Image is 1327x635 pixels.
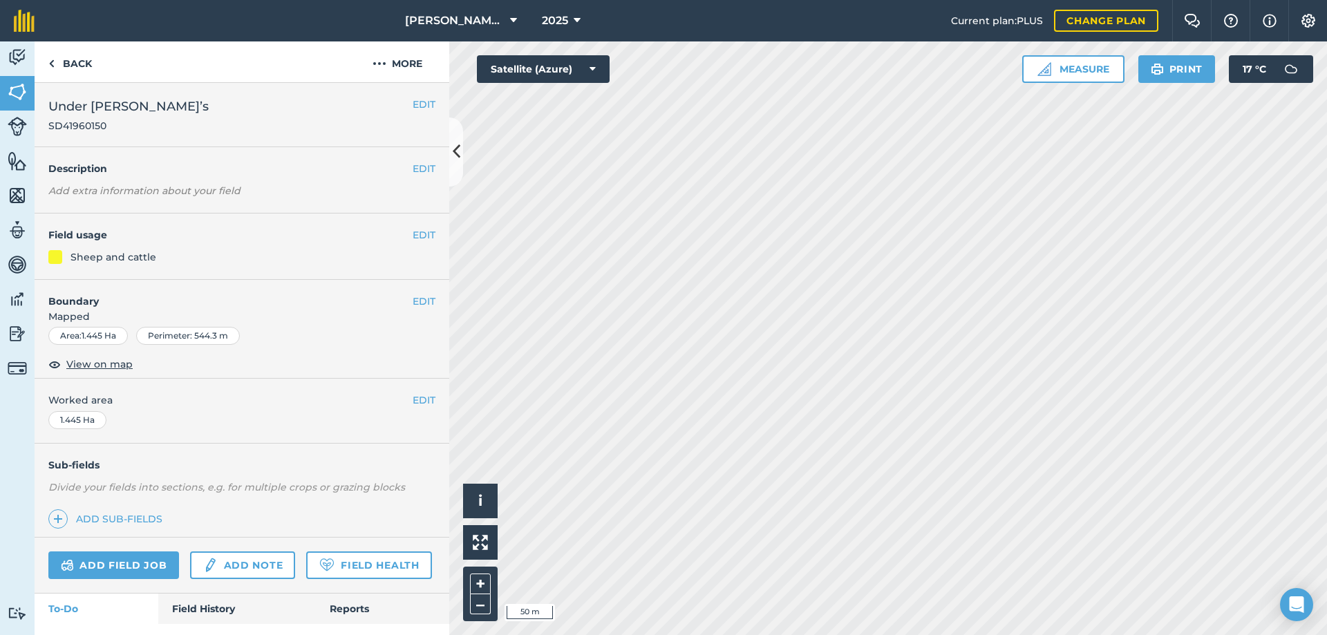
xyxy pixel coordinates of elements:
[136,327,240,345] div: Perimeter : 544.3 m
[48,227,413,243] h4: Field usage
[405,12,505,29] span: [PERSON_NAME][GEOGRAPHIC_DATA]
[306,551,431,579] a: Field Health
[203,557,218,574] img: svg+xml;base64,PD94bWwgdmVyc2lvbj0iMS4wIiBlbmNvZGluZz0idXRmLTgiPz4KPCEtLSBHZW5lcmF0b3I6IEFkb2JlIE...
[1184,14,1201,28] img: Two speech bubbles overlapping with the left bubble in the forefront
[951,13,1043,28] span: Current plan : PLUS
[48,356,61,372] img: svg+xml;base64,PHN2ZyB4bWxucz0iaHR0cDovL3d3dy53My5vcmcvMjAwMC9zdmciIHdpZHRoPSIxOCIgaGVpZ2h0PSIyNC...
[48,356,133,372] button: View on map
[413,161,435,176] button: EDIT
[1277,55,1305,83] img: svg+xml;base64,PD94bWwgdmVyc2lvbj0iMS4wIiBlbmNvZGluZz0idXRmLTgiPz4KPCEtLSBHZW5lcmF0b3I6IEFkb2JlIE...
[8,607,27,620] img: svg+xml;base64,PD94bWwgdmVyc2lvbj0iMS4wIiBlbmNvZGluZz0idXRmLTgiPz4KPCEtLSBHZW5lcmF0b3I6IEFkb2JlIE...
[35,309,449,324] span: Mapped
[1037,62,1051,76] img: Ruler icon
[1223,14,1239,28] img: A question mark icon
[190,551,295,579] a: Add note
[8,47,27,68] img: svg+xml;base64,PD94bWwgdmVyc2lvbj0iMS4wIiBlbmNvZGluZz0idXRmLTgiPz4KPCEtLSBHZW5lcmF0b3I6IEFkb2JlIE...
[1280,588,1313,621] div: Open Intercom Messenger
[8,117,27,136] img: svg+xml;base64,PD94bWwgdmVyc2lvbj0iMS4wIiBlbmNvZGluZz0idXRmLTgiPz4KPCEtLSBHZW5lcmF0b3I6IEFkb2JlIE...
[48,184,241,197] em: Add extra information about your field
[48,119,209,133] span: SD41960150
[53,511,63,527] img: svg+xml;base64,PHN2ZyB4bWxucz0iaHR0cDovL3d3dy53My5vcmcvMjAwMC9zdmciIHdpZHRoPSIxNCIgaGVpZ2h0PSIyNC...
[1054,10,1158,32] a: Change plan
[35,457,449,473] h4: Sub-fields
[48,411,106,429] div: 1.445 Ha
[1263,12,1277,29] img: svg+xml;base64,PHN2ZyB4bWxucz0iaHR0cDovL3d3dy53My5vcmcvMjAwMC9zdmciIHdpZHRoPSIxNyIgaGVpZ2h0PSIxNy...
[470,574,491,594] button: +
[48,509,168,529] a: Add sub-fields
[35,594,158,624] a: To-Do
[1151,61,1164,77] img: svg+xml;base64,PHN2ZyB4bWxucz0iaHR0cDovL3d3dy53My5vcmcvMjAwMC9zdmciIHdpZHRoPSIxOSIgaGVpZ2h0PSIyNC...
[373,55,386,72] img: svg+xml;base64,PHN2ZyB4bWxucz0iaHR0cDovL3d3dy53My5vcmcvMjAwMC9zdmciIHdpZHRoPSIyMCIgaGVpZ2h0PSIyNC...
[8,254,27,275] img: svg+xml;base64,PD94bWwgdmVyc2lvbj0iMS4wIiBlbmNvZGluZz0idXRmLTgiPz4KPCEtLSBHZW5lcmF0b3I6IEFkb2JlIE...
[1300,14,1317,28] img: A cog icon
[35,280,413,309] h4: Boundary
[8,359,27,378] img: svg+xml;base64,PD94bWwgdmVyc2lvbj0iMS4wIiBlbmNvZGluZz0idXRmLTgiPz4KPCEtLSBHZW5lcmF0b3I6IEFkb2JlIE...
[463,484,498,518] button: i
[477,55,610,83] button: Satellite (Azure)
[48,551,179,579] a: Add field job
[470,594,491,614] button: –
[14,10,35,32] img: fieldmargin Logo
[1138,55,1216,83] button: Print
[473,535,488,550] img: Four arrows, one pointing top left, one top right, one bottom right and the last bottom left
[8,220,27,240] img: svg+xml;base64,PD94bWwgdmVyc2lvbj0iMS4wIiBlbmNvZGluZz0idXRmLTgiPz4KPCEtLSBHZW5lcmF0b3I6IEFkb2JlIE...
[413,97,435,112] button: EDIT
[1022,55,1124,83] button: Measure
[8,185,27,206] img: svg+xml;base64,PHN2ZyB4bWxucz0iaHR0cDovL3d3dy53My5vcmcvMjAwMC9zdmciIHdpZHRoPSI1NiIgaGVpZ2h0PSI2MC...
[48,481,405,493] em: Divide your fields into sections, e.g. for multiple crops or grazing blocks
[70,249,156,265] div: Sheep and cattle
[346,41,449,82] button: More
[48,97,209,116] span: Under [PERSON_NAME]’s
[542,12,568,29] span: 2025
[413,227,435,243] button: EDIT
[8,289,27,310] img: svg+xml;base64,PD94bWwgdmVyc2lvbj0iMS4wIiBlbmNvZGluZz0idXRmLTgiPz4KPCEtLSBHZW5lcmF0b3I6IEFkb2JlIE...
[48,55,55,72] img: svg+xml;base64,PHN2ZyB4bWxucz0iaHR0cDovL3d3dy53My5vcmcvMjAwMC9zdmciIHdpZHRoPSI5IiBoZWlnaHQ9IjI0Ii...
[66,357,133,372] span: View on map
[35,41,106,82] a: Back
[48,392,435,408] span: Worked area
[48,161,435,176] h4: Description
[1229,55,1313,83] button: 17 °C
[1243,55,1266,83] span: 17 ° C
[158,594,315,624] a: Field History
[478,492,482,509] span: i
[316,594,449,624] a: Reports
[8,323,27,344] img: svg+xml;base64,PD94bWwgdmVyc2lvbj0iMS4wIiBlbmNvZGluZz0idXRmLTgiPz4KPCEtLSBHZW5lcmF0b3I6IEFkb2JlIE...
[48,327,128,345] div: Area : 1.445 Ha
[413,392,435,408] button: EDIT
[413,294,435,309] button: EDIT
[8,151,27,171] img: svg+xml;base64,PHN2ZyB4bWxucz0iaHR0cDovL3d3dy53My5vcmcvMjAwMC9zdmciIHdpZHRoPSI1NiIgaGVpZ2h0PSI2MC...
[8,82,27,102] img: svg+xml;base64,PHN2ZyB4bWxucz0iaHR0cDovL3d3dy53My5vcmcvMjAwMC9zdmciIHdpZHRoPSI1NiIgaGVpZ2h0PSI2MC...
[61,557,74,574] img: svg+xml;base64,PD94bWwgdmVyc2lvbj0iMS4wIiBlbmNvZGluZz0idXRmLTgiPz4KPCEtLSBHZW5lcmF0b3I6IEFkb2JlIE...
